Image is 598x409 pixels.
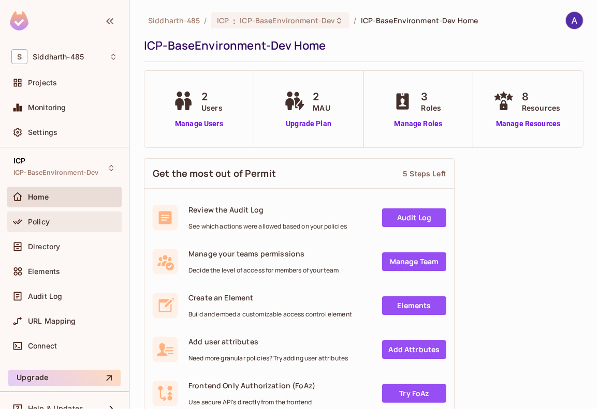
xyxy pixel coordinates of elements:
[382,384,446,403] a: Try FoAz
[28,317,76,325] span: URL Mapping
[354,16,356,25] li: /
[421,102,441,113] span: Roles
[188,293,352,302] span: Create an Element
[188,249,339,259] span: Manage your teams permissions
[13,169,98,177] span: ICP-BaseEnvironment-Dev
[188,381,315,390] span: Frontend Only Authorization (FoAz)
[382,340,446,359] a: Add Attrbutes
[382,252,446,271] a: Manage Team
[28,267,60,276] span: Elements
[28,128,57,137] span: Settings
[188,398,315,406] span: Use secure API's directly from the frontend
[566,12,583,29] img: ASHISH SANDEY
[148,16,200,25] span: the active workspace
[240,16,335,25] span: ICP-BaseEnvironment-Dev
[188,222,347,231] span: See which actions were allowed based on your policies
[232,17,236,25] span: :
[188,266,339,275] span: Decide the level of access for members of your team
[188,310,352,319] span: Build and embed a customizable access control element
[201,89,223,104] span: 2
[188,205,347,215] span: Review the Audit Log
[201,102,223,113] span: Users
[28,342,57,350] span: Connect
[204,16,207,25] li: /
[382,208,446,227] a: Audit Log
[390,118,446,129] a: Manage Roles
[170,118,228,129] a: Manage Users
[28,243,60,251] span: Directory
[217,16,229,25] span: ICP
[188,354,348,362] span: Need more granular policies? Try adding user attributes
[421,89,441,104] span: 3
[403,169,446,178] div: 5 Steps Left
[144,38,578,53] div: ICP-BaseEnvironment-Dev Home
[522,89,560,104] span: 8
[13,157,25,165] span: ICP
[28,218,50,226] span: Policy
[382,296,446,315] a: Elements
[8,370,121,386] button: Upgrade
[28,103,66,112] span: Monitoring
[28,193,49,201] span: Home
[313,89,330,104] span: 2
[188,337,348,346] span: Add user attributes
[28,79,57,87] span: Projects
[28,292,62,300] span: Audit Log
[10,11,28,31] img: SReyMgAAAABJRU5ErkJggg==
[522,102,560,113] span: Resources
[491,118,565,129] a: Manage Resources
[11,49,27,64] span: S
[313,102,330,113] span: MAU
[361,16,478,25] span: ICP-BaseEnvironment-Dev Home
[153,167,276,180] span: Get the most out of Permit
[282,118,335,129] a: Upgrade Plan
[33,53,84,61] span: Workspace: Siddharth-485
